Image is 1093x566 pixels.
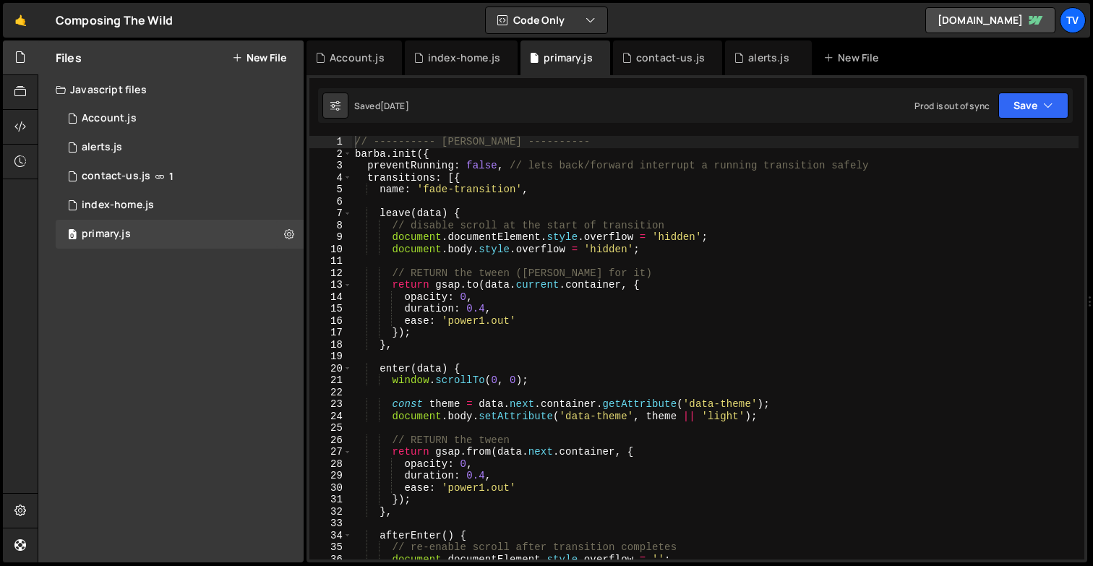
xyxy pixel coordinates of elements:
div: Account.js [82,112,137,125]
a: TV [1060,7,1086,33]
div: 6 [309,196,352,208]
div: 9 [309,231,352,244]
div: 34 [309,530,352,542]
div: 12 [309,267,352,280]
div: 15558/41560.js [56,162,304,191]
div: 15558/46990.js [56,104,304,133]
button: Save [998,93,1068,119]
div: Composing The Wild [56,12,173,29]
div: 5 [309,184,352,196]
span: 0 [68,230,77,241]
div: 29 [309,470,352,482]
div: 11 [309,255,352,267]
a: [DOMAIN_NAME] [925,7,1055,33]
div: 10 [309,244,352,256]
a: 🤙 [3,3,38,38]
div: 32 [309,506,352,518]
div: 30 [309,482,352,494]
div: 22 [309,387,352,399]
div: Saved [354,100,409,112]
div: alerts.js [748,51,789,65]
div: alerts.js [82,141,122,154]
button: New File [232,52,286,64]
div: New File [823,51,884,65]
div: Javascript files [38,75,304,104]
span: 1 [169,171,173,182]
div: 35 [309,541,352,554]
div: 15558/41188.js [56,191,304,220]
div: 15 [309,303,352,315]
div: primary.js [82,228,131,241]
div: 8 [309,220,352,232]
div: 3 [309,160,352,172]
div: 23 [309,398,352,411]
div: 7 [309,207,352,220]
div: 31 [309,494,352,506]
div: 13 [309,279,352,291]
div: 25 [309,422,352,434]
div: index-home.js [428,51,500,65]
div: 14 [309,291,352,304]
div: 27 [309,446,352,458]
div: 21 [309,374,352,387]
div: 15558/41212.js [56,220,304,249]
h2: Files [56,50,82,66]
div: contact-us.js [636,51,705,65]
div: 2 [309,148,352,160]
div: 24 [309,411,352,423]
div: contact-us.js [82,170,150,183]
div: 15558/45627.js [56,133,304,162]
div: 19 [309,351,352,363]
button: Code Only [486,7,607,33]
div: Prod is out of sync [914,100,990,112]
div: 36 [309,554,352,566]
div: 16 [309,315,352,327]
div: 20 [309,363,352,375]
div: Account.js [330,51,385,65]
div: 28 [309,458,352,471]
div: 33 [309,518,352,530]
div: [DATE] [380,100,409,112]
div: 17 [309,327,352,339]
div: 1 [309,136,352,148]
div: primary.js [544,51,593,65]
div: index-home.js [82,199,154,212]
div: 26 [309,434,352,447]
div: 4 [309,172,352,184]
div: 18 [309,339,352,351]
